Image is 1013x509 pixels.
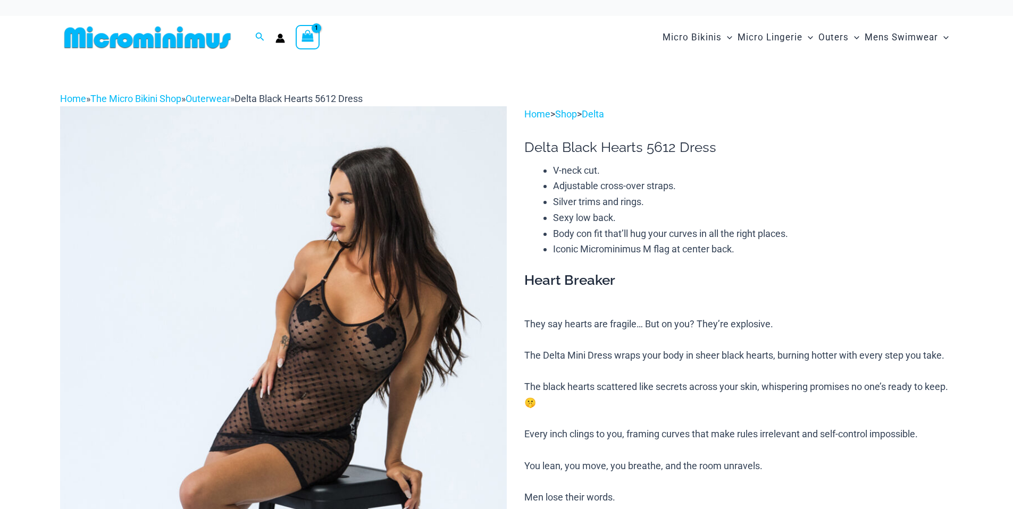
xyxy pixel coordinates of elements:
[658,20,953,55] nav: Site Navigation
[862,21,951,54] a: Mens SwimwearMenu ToggleMenu Toggle
[553,226,953,242] li: Body con fit that’ll hug your curves in all the right places.
[553,178,953,194] li: Adjustable cross-over straps.
[553,210,953,226] li: Sexy low back.
[275,33,285,43] a: Account icon link
[582,108,604,120] a: Delta
[735,21,816,54] a: Micro LingerieMenu ToggleMenu Toggle
[296,25,320,49] a: View Shopping Cart, 1 items
[60,93,86,104] a: Home
[524,272,953,290] h3: Heart Breaker
[524,108,550,120] a: Home
[660,21,735,54] a: Micro BikinisMenu ToggleMenu Toggle
[553,241,953,257] li: Iconic Microminimus M flag at center back.
[235,93,363,104] span: Delta Black Hearts 5612 Dress
[555,108,577,120] a: Shop
[90,93,181,104] a: The Micro Bikini Shop
[255,31,265,44] a: Search icon link
[60,26,235,49] img: MM SHOP LOGO FLAT
[722,24,732,51] span: Menu Toggle
[818,24,849,51] span: Outers
[865,24,938,51] span: Mens Swimwear
[553,194,953,210] li: Silver trims and rings.
[524,139,953,156] h1: Delta Black Hearts 5612 Dress
[553,163,953,179] li: V-neck cut.
[938,24,949,51] span: Menu Toggle
[816,21,862,54] a: OutersMenu ToggleMenu Toggle
[524,106,953,122] p: > >
[802,24,813,51] span: Menu Toggle
[186,93,230,104] a: Outerwear
[849,24,859,51] span: Menu Toggle
[738,24,802,51] span: Micro Lingerie
[60,93,363,104] span: » » »
[663,24,722,51] span: Micro Bikinis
